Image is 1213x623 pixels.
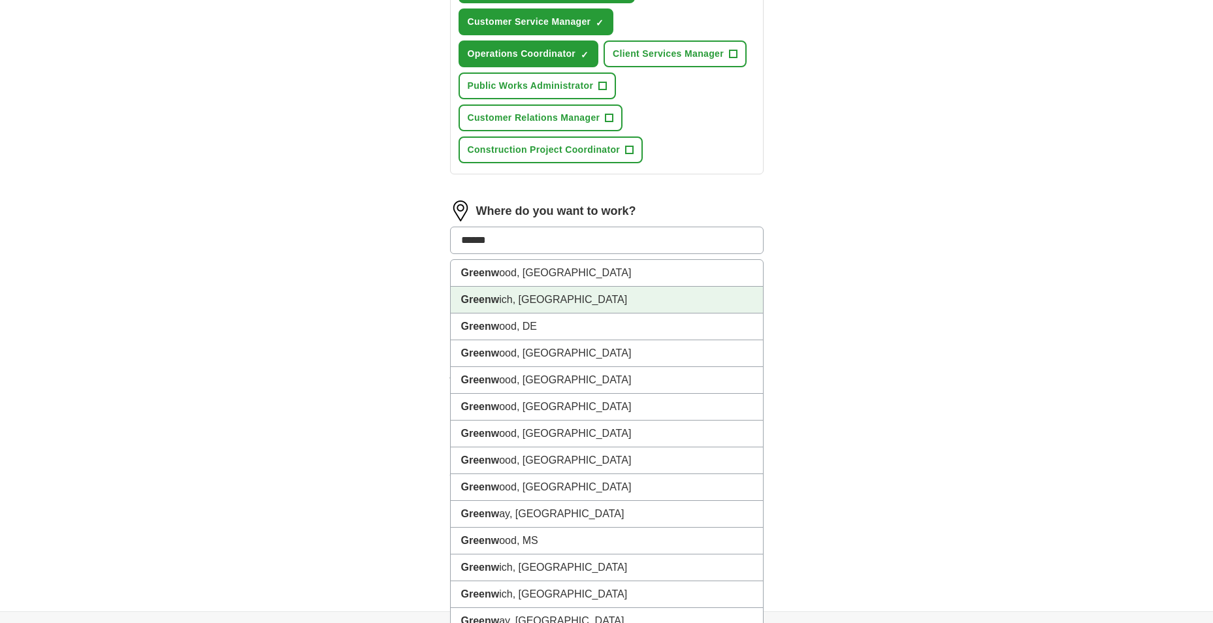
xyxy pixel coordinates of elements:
li: ood, [GEOGRAPHIC_DATA] [451,474,763,501]
span: Construction Project Coordinator [468,143,621,157]
button: Customer Relations Manager [459,104,623,131]
button: Construction Project Coordinator [459,136,643,163]
strong: Greenw [461,374,500,385]
strong: Greenw [461,455,500,466]
strong: Greenw [461,347,500,359]
button: Operations Coordinator✓ [459,40,599,67]
strong: Greenw [461,562,500,573]
li: ood, [GEOGRAPHIC_DATA] [451,447,763,474]
span: Client Services Manager [613,47,724,61]
li: ood, [GEOGRAPHIC_DATA] [451,367,763,394]
strong: Greenw [461,508,500,519]
button: Public Works Administrator [459,72,617,99]
strong: Greenw [461,294,500,305]
span: Customer Service Manager [468,15,591,29]
img: location.png [450,200,471,221]
span: Customer Relations Manager [468,111,600,125]
li: ood, DE [451,313,763,340]
button: Customer Service Manager✓ [459,8,614,35]
strong: Greenw [461,588,500,599]
strong: Greenw [461,321,500,332]
strong: Greenw [461,535,500,546]
li: ood, [GEOGRAPHIC_DATA] [451,421,763,447]
span: Operations Coordinator [468,47,576,61]
strong: Greenw [461,481,500,492]
strong: Greenw [461,401,500,412]
strong: Greenw [461,267,500,278]
li: ood, [GEOGRAPHIC_DATA] [451,340,763,367]
label: Where do you want to work? [476,202,636,220]
li: ood, [GEOGRAPHIC_DATA] [451,260,763,287]
li: ood, MS [451,528,763,554]
li: ich, [GEOGRAPHIC_DATA] [451,581,763,608]
span: Public Works Administrator [468,79,594,93]
li: ood, [GEOGRAPHIC_DATA] [451,394,763,421]
span: ✓ [581,50,589,60]
li: ich, [GEOGRAPHIC_DATA] [451,554,763,581]
button: Client Services Manager [604,40,747,67]
li: ay, [GEOGRAPHIC_DATA] [451,501,763,528]
li: ich, [GEOGRAPHIC_DATA] [451,287,763,313]
strong: Greenw [461,428,500,439]
span: ✓ [596,18,604,28]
